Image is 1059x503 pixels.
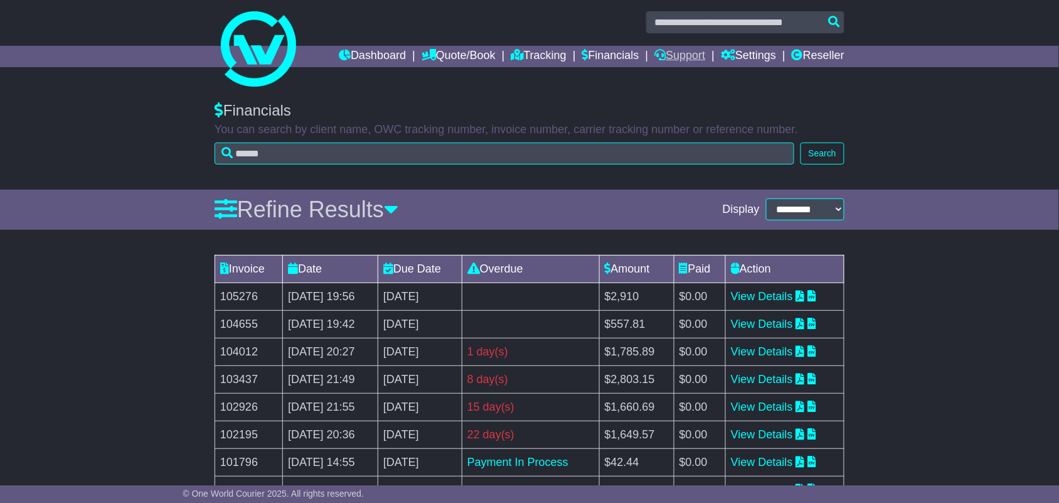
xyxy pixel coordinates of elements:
a: View Details [731,484,793,496]
div: 8 day(s) [467,371,594,388]
div: 22 day(s) [467,426,594,443]
a: View Details [731,428,793,441]
td: $1,649.57 [599,421,674,448]
a: Settings [721,46,776,67]
td: [DATE] [378,310,462,338]
span: Display [723,203,760,217]
td: 105276 [215,283,283,310]
td: 104655 [215,310,283,338]
button: Search [801,143,844,165]
a: View Details [731,401,793,413]
td: [DATE] 20:27 [283,338,378,365]
a: View Details [731,456,793,468]
a: View Details [731,373,793,386]
a: Tracking [511,46,567,67]
td: 101796 [215,448,283,476]
td: $557.81 [599,310,674,338]
a: Quote/Book [422,46,496,67]
a: Reseller [792,46,844,67]
td: [DATE] [378,283,462,310]
td: 104012 [215,338,283,365]
td: 102926 [215,393,283,421]
td: $0.00 [674,338,725,365]
span: © One World Courier 2025. All rights reserved. [183,489,364,499]
td: [DATE] 19:42 [283,310,378,338]
a: View Details [731,345,793,358]
a: Refine Results [215,197,398,222]
td: $0.00 [674,283,725,310]
td: Overdue [462,255,599,283]
a: Financials [582,46,639,67]
td: Action [726,255,844,283]
td: [DATE] [378,338,462,365]
td: $0.00 [674,448,725,476]
a: View Details [731,318,793,330]
td: [DATE] 21:49 [283,365,378,393]
td: $0.00 [674,393,725,421]
td: [DATE] 14:55 [283,448,378,476]
td: Amount [599,255,674,283]
td: Due Date [378,255,462,283]
a: View Details [731,290,793,303]
td: $42.44 [599,448,674,476]
div: Financials [215,102,844,120]
td: [DATE] 19:56 [283,283,378,310]
td: [DATE] 20:36 [283,421,378,448]
div: Payment In Process [467,454,594,471]
td: $0.00 [674,421,725,448]
td: [DATE] [378,421,462,448]
td: [DATE] 21:55 [283,393,378,421]
td: 103437 [215,365,283,393]
div: Payment In Process [467,482,594,499]
td: [DATE] [378,393,462,421]
a: Dashboard [339,46,406,67]
td: $0.00 [674,365,725,393]
td: Paid [674,255,725,283]
td: $0.00 [674,310,725,338]
td: $2,910 [599,283,674,310]
td: $2,803.15 [599,365,674,393]
p: You can search by client name, OWC tracking number, invoice number, carrier tracking number or re... [215,123,844,137]
td: 102195 [215,421,283,448]
a: Support [654,46,705,67]
td: [DATE] [378,448,462,476]
td: Date [283,255,378,283]
div: 15 day(s) [467,399,594,416]
td: $1,660.69 [599,393,674,421]
td: $1,785.89 [599,338,674,365]
div: 1 day(s) [467,343,594,360]
td: Invoice [215,255,283,283]
td: [DATE] [378,365,462,393]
